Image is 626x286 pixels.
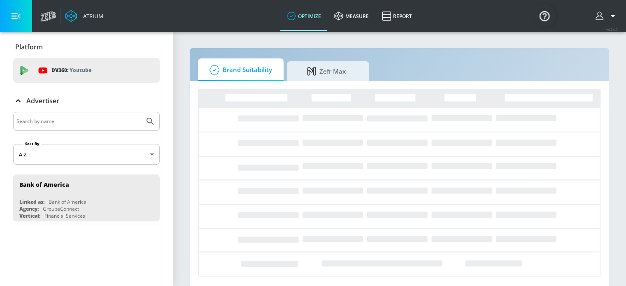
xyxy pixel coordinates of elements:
[533,4,556,27] button: Open Resource Center
[13,112,160,225] div: Advertiser
[13,174,160,221] div: Bank of AmericaLinked as:Bank of AmericaAgency:GroupeConnectVertical:Financial Services
[13,35,160,58] div: Platform
[49,198,86,205] div: Bank of America
[19,205,39,212] div: Agency:
[51,66,91,75] p: DV360:
[44,212,85,219] div: Financial Services
[280,1,328,31] a: optimize
[13,171,160,225] nav: list of Advertiser
[13,89,160,112] div: Advertiser
[65,10,103,22] a: Atrium
[16,116,141,127] input: Search by name
[70,66,91,74] p: Youtube
[43,205,79,212] div: GroupeConnect
[19,181,69,188] div: Bank of America
[295,61,358,81] span: Zefr Max
[375,1,419,31] a: Report
[206,60,272,80] span: Brand Suitability
[13,144,160,165] div: A-Z
[23,141,41,146] label: Sort By
[80,12,103,20] div: Atrium
[13,58,160,83] div: DV360: Youtube
[328,1,375,31] a: measure
[15,42,43,51] p: Platform
[26,96,59,105] p: Advertiser
[606,27,618,32] span: v 4.24.0
[19,212,40,219] div: Vertical:
[19,198,44,205] div: Linked as:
